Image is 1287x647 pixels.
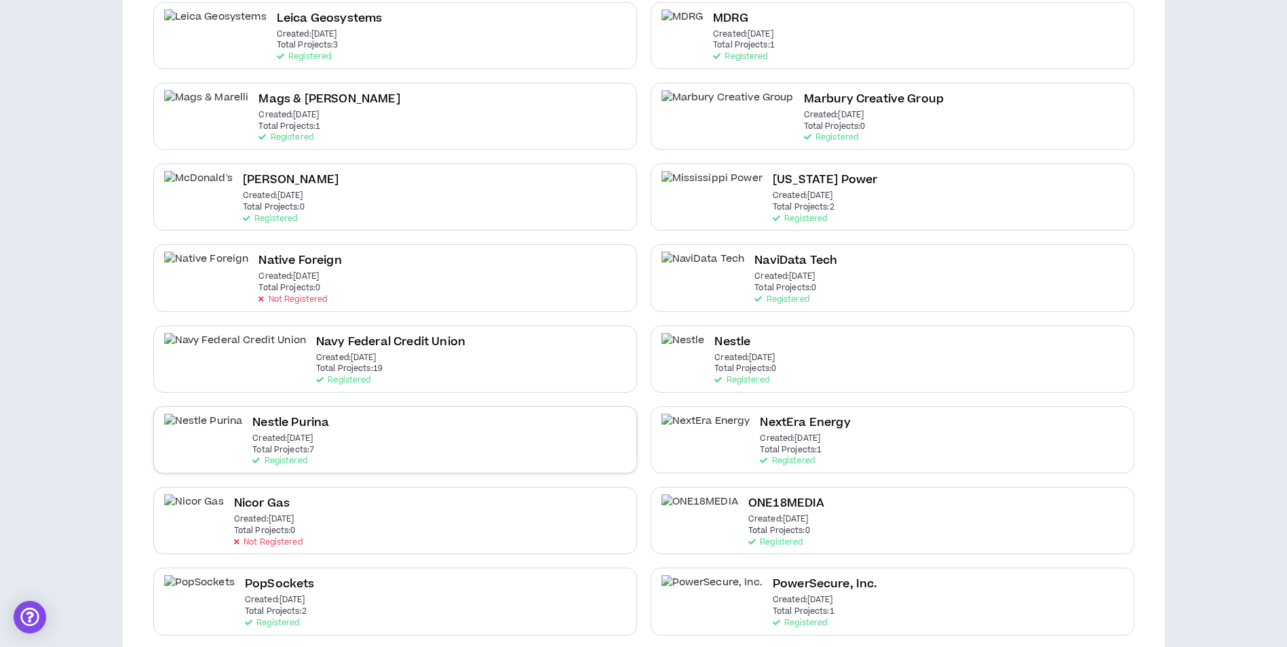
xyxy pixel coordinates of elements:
div: Open Intercom Messenger [14,601,46,633]
h2: ONE18MEDIA [748,494,825,513]
p: Created: [DATE] [252,434,313,444]
p: Created: [DATE] [234,515,294,524]
h2: Marbury Creative Group [804,90,944,109]
img: Mississippi Power [661,171,763,201]
h2: MDRG [713,9,748,28]
img: Navy Federal Credit Union [164,333,307,364]
p: Total Projects: 0 [258,283,320,293]
h2: Navy Federal Credit Union [316,333,465,351]
p: Not Registered [234,538,303,547]
h2: Mags & [PERSON_NAME] [258,90,400,109]
p: Registered [258,133,313,142]
p: Total Projects: 2 [245,607,307,616]
img: Mags & Marelli [164,90,249,121]
p: Created: [DATE] [243,191,303,201]
p: Total Projects: 0 [234,526,296,536]
p: Registered [243,214,297,224]
p: Total Projects: 7 [252,446,314,455]
p: Created: [DATE] [773,595,833,605]
h2: Native Foreign [258,252,341,270]
p: Created: [DATE] [258,272,319,281]
h2: [PERSON_NAME] [243,171,339,189]
p: Total Projects: 0 [804,122,866,132]
h2: Leica Geosystems [277,9,383,28]
img: NaviData Tech [661,252,745,282]
p: Total Projects: 2 [773,203,834,212]
p: Total Projects: 1 [760,446,822,455]
p: Created: [DATE] [760,434,820,444]
p: Total Projects: 0 [754,283,816,293]
p: Registered [316,376,370,385]
p: Created: [DATE] [748,515,809,524]
h2: [US_STATE] Power [773,171,878,189]
p: Total Projects: 0 [243,203,305,212]
h2: PowerSecure, Inc. [773,575,878,593]
h2: Nicor Gas [234,494,290,513]
p: Registered [245,619,299,628]
p: Registered [773,619,827,628]
h2: Nestle [714,333,750,351]
p: Total Projects: 3 [277,41,339,50]
img: Nestle [661,333,705,364]
img: Nicor Gas [164,494,224,525]
img: Leica Geosystems [164,9,267,40]
p: Total Projects: 1 [258,122,320,132]
p: Registered [804,133,858,142]
img: NextEra Energy [661,414,750,444]
p: Created: [DATE] [773,191,833,201]
p: Total Projects: 19 [316,364,383,374]
p: Registered [714,376,769,385]
p: Total Projects: 1 [773,607,834,616]
img: Marbury Creative Group [661,90,794,121]
img: PowerSecure, Inc. [661,575,763,606]
p: Created: [DATE] [714,353,775,363]
p: Registered [713,52,767,62]
h2: NaviData Tech [754,252,837,270]
p: Registered [773,214,827,224]
h2: NextEra Energy [760,414,850,432]
img: Native Foreign [164,252,249,282]
img: Nestle Purina [164,414,243,444]
p: Created: [DATE] [277,30,337,39]
p: Not Registered [258,295,327,305]
h2: PopSockets [245,575,315,593]
p: Total Projects: 1 [713,41,775,50]
img: ONE18MEDIA [661,494,738,525]
p: Created: [DATE] [245,595,305,605]
p: Registered [748,538,803,547]
p: Created: [DATE] [804,111,864,120]
h2: Nestle Purina [252,414,329,432]
p: Total Projects: 0 [748,526,810,536]
img: McDonald's [164,171,233,201]
p: Registered [760,456,814,466]
p: Created: [DATE] [754,272,815,281]
img: MDRG [661,9,704,40]
p: Created: [DATE] [316,353,377,363]
p: Registered [277,52,331,62]
p: Total Projects: 0 [714,364,776,374]
p: Created: [DATE] [713,30,773,39]
p: Registered [252,456,307,466]
img: PopSockets [164,575,235,606]
p: Created: [DATE] [258,111,319,120]
p: Registered [754,295,809,305]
